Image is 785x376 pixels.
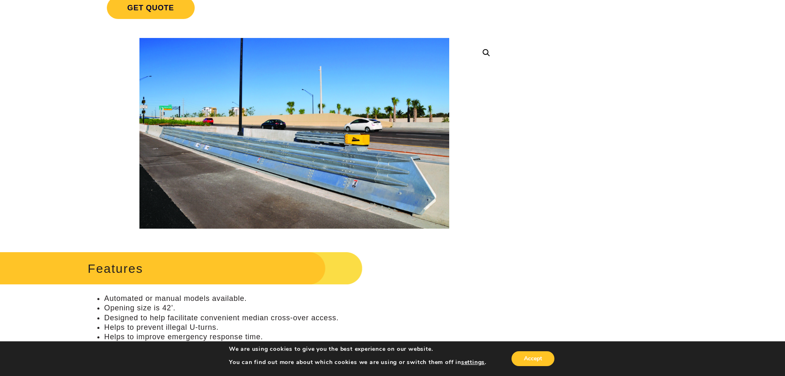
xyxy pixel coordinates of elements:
[229,345,486,353] p: We are using cookies to give you the best experience on our website.
[461,359,485,366] button: settings
[104,332,501,342] li: Helps to improve emergency response time.
[104,323,501,332] li: Helps to prevent illegal U-turns.
[104,294,501,303] li: Automated or manual models available.
[229,359,486,366] p: You can find out more about which cookies we are using or switch them off in .
[104,313,501,323] li: Designed to help facilitate convenient median cross-over access.
[104,303,501,313] li: Opening size is 42’.
[512,351,554,366] button: Accept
